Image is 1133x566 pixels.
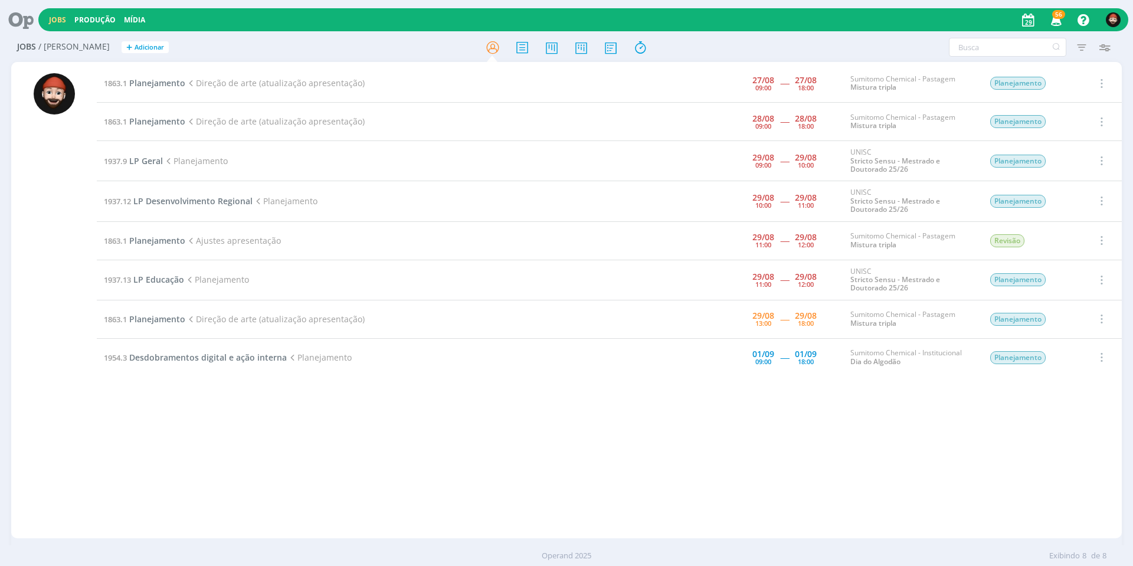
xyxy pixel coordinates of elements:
div: 09:00 [755,162,771,168]
div: 13:00 [755,320,771,326]
span: 1937.9 [104,156,127,166]
div: 18:00 [798,320,814,326]
span: 1863.1 [104,235,127,246]
span: ----- [780,116,789,127]
div: 29/08 [795,273,817,281]
span: ----- [780,155,789,166]
span: ----- [780,274,789,285]
span: Jobs [17,42,36,52]
div: Sumitomo Chemical - Pastagem [850,232,972,249]
span: Planejamento [990,273,1046,286]
span: Planejamento [163,155,228,166]
a: Mídia [124,15,145,25]
div: 29/08 [795,312,817,320]
span: ----- [780,195,789,207]
a: Mistura tripla [850,82,896,92]
a: Mistura tripla [850,120,896,130]
span: ----- [780,352,789,363]
div: Sumitomo Chemical - Pastagem [850,113,972,130]
span: 1937.12 [104,196,131,207]
span: LP Geral [129,155,163,166]
span: 1863.1 [104,116,127,127]
div: 12:00 [798,281,814,287]
a: Jobs [49,15,66,25]
div: 01/09 [752,350,774,358]
span: 1954.3 [104,352,127,363]
span: de [1091,550,1100,562]
span: Direção de arte (atualização apresentação) [185,116,365,127]
div: 10:00 [755,202,771,208]
span: Direção de arte (atualização apresentação) [185,313,365,325]
button: +Adicionar [122,41,169,54]
span: Planejamento [129,116,185,127]
img: W [1106,12,1121,27]
a: Stricto Sensu - Mestrado e Doutorado 25/26 [850,156,940,174]
span: Planejamento [184,274,249,285]
div: 29/08 [752,233,774,241]
a: 1937.9LP Geral [104,155,163,166]
div: Sumitomo Chemical - Institucional [850,349,972,366]
div: 28/08 [795,114,817,123]
a: 1954.3Desdobramentos digital e ação interna [104,352,287,363]
span: Planejamento [990,155,1046,168]
span: Exibindo [1049,550,1080,562]
a: 1863.1Planejamento [104,116,185,127]
a: 1863.1Planejamento [104,313,185,325]
div: 29/08 [752,194,774,202]
span: Direção de arte (atualização apresentação) [185,77,365,89]
div: UNISC [850,267,972,293]
span: ----- [780,313,789,325]
span: LP Educação [133,274,184,285]
div: Sumitomo Chemical - Pastagem [850,310,972,328]
span: LP Desenvolvimento Regional [133,195,253,207]
a: 1937.13LP Educação [104,274,184,285]
input: Busca [949,38,1066,57]
span: 8 [1102,550,1106,562]
div: 29/08 [795,153,817,162]
span: Planejamento [990,195,1046,208]
a: Mistura tripla [850,318,896,328]
div: 01/09 [795,350,817,358]
button: W [1105,9,1121,30]
span: Planejamento [129,77,185,89]
span: Planejamento [253,195,317,207]
span: Planejamento [990,351,1046,364]
a: Mistura tripla [850,240,896,250]
div: 29/08 [795,194,817,202]
button: 56 [1043,9,1067,31]
img: W [34,73,75,114]
span: Desdobramentos digital e ação interna [129,352,287,363]
div: 09:00 [755,358,771,365]
div: 29/08 [752,273,774,281]
span: 8 [1082,550,1086,562]
span: Planejamento [129,235,185,246]
span: 1863.1 [104,78,127,89]
span: Planejamento [287,352,352,363]
div: UNISC [850,148,972,174]
div: 09:00 [755,84,771,91]
a: 1863.1Planejamento [104,77,185,89]
div: 10:00 [798,162,814,168]
a: 1937.12LP Desenvolvimento Regional [104,195,253,207]
div: 29/08 [795,233,817,241]
span: 56 [1052,10,1065,19]
div: 11:00 [798,202,814,208]
a: Dia do Algodão [850,356,900,367]
button: Mídia [120,15,149,25]
div: 28/08 [752,114,774,123]
div: 29/08 [752,153,774,162]
div: Sumitomo Chemical - Pastagem [850,75,972,92]
button: Produção [71,15,119,25]
div: 18:00 [798,123,814,129]
div: 12:00 [798,241,814,248]
div: 09:00 [755,123,771,129]
span: + [126,41,132,54]
span: Planejamento [990,313,1046,326]
a: Stricto Sensu - Mestrado e Doutorado 25/26 [850,274,940,293]
span: Ajustes apresentação [185,235,281,246]
span: Planejamento [990,115,1046,128]
span: 1863.1 [104,314,127,325]
div: 27/08 [795,76,817,84]
span: ----- [780,77,789,89]
a: Stricto Sensu - Mestrado e Doutorado 25/26 [850,196,940,214]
